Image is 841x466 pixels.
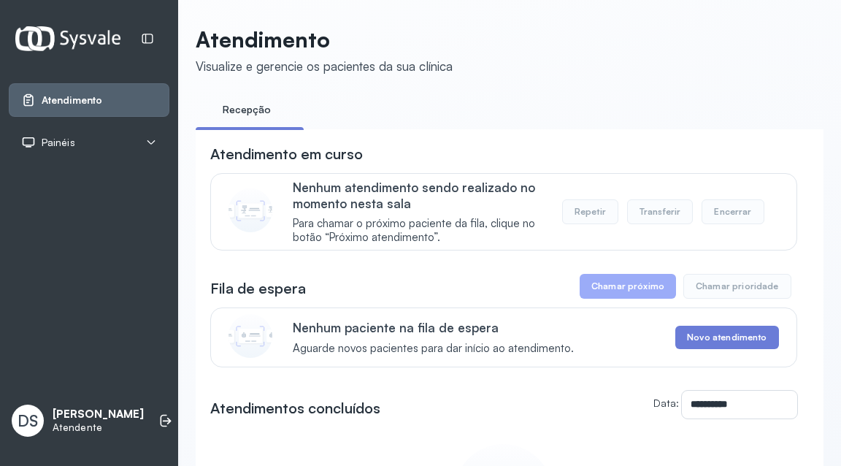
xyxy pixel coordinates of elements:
[683,274,791,299] button: Chamar prioridade
[675,326,778,349] button: Novo atendimento
[653,397,679,409] label: Data:
[42,94,102,107] span: Atendimento
[15,26,120,50] img: Logotipo do estabelecimento
[293,320,574,335] p: Nenhum paciente na fila de espera
[210,144,363,164] h3: Atendimento em curso
[42,137,75,149] span: Painéis
[21,93,157,107] a: Atendimento
[627,199,694,224] button: Transferir
[53,408,144,421] p: [PERSON_NAME]
[293,180,562,211] p: Nenhum atendimento sendo realizado no momento nesta sala
[196,58,453,74] div: Visualize e gerencie os pacientes da sua clínica
[210,278,306,299] h3: Fila de espera
[229,314,272,358] img: Imagem de CalloutCard
[53,421,144,434] p: Atendente
[229,188,272,232] img: Imagem de CalloutCard
[293,217,562,245] span: Para chamar o próximo paciente da fila, clique no botão “Próximo atendimento”.
[196,26,453,53] p: Atendimento
[210,398,380,419] h3: Atendimentos concluídos
[580,274,676,299] button: Chamar próximo
[562,199,618,224] button: Repetir
[702,199,764,224] button: Encerrar
[196,98,298,122] a: Recepção
[293,342,574,356] span: Aguarde novos pacientes para dar início ao atendimento.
